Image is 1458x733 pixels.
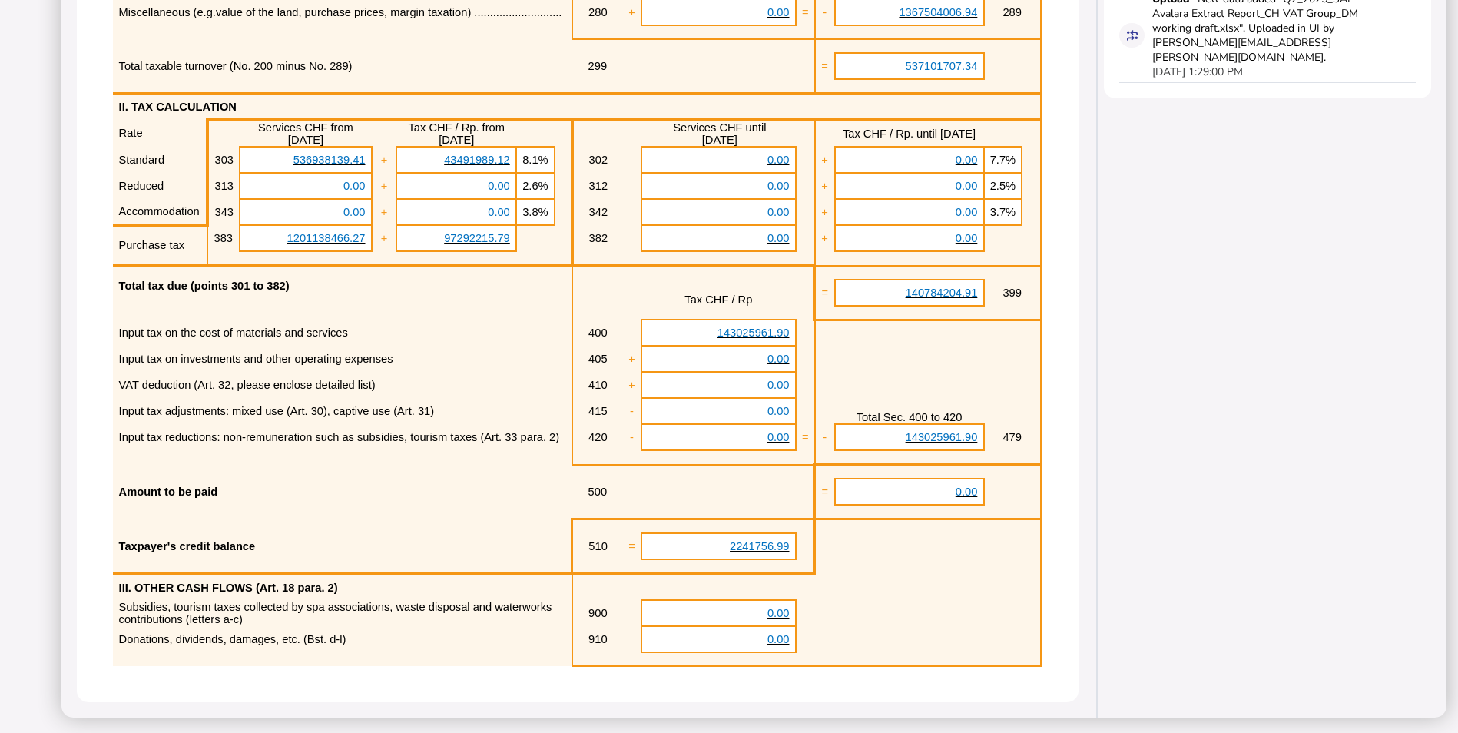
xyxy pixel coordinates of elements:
span: III. OTHER CASH FLOWS (Art. 18 para. 2) [119,582,338,594]
span: 299 [588,60,607,72]
span: 1201138466.27 [287,232,366,244]
span: VAT deduction (Art. 32, please enclose detailed list) [119,379,376,391]
span: 1367504006.94 [899,6,977,18]
span: = [628,540,635,552]
span: Taxpayer's credit balance [119,540,256,552]
span: 0.00 [767,6,790,18]
span: 510 [588,540,607,552]
span: 0.00 [767,206,790,218]
span: Tax CHF / Rp [684,294,752,306]
span: 302 [589,154,608,166]
span: 313 [215,180,234,192]
span: Services CHF from [DATE] [258,121,353,146]
span: - [630,431,634,443]
span: 0.00 [767,154,790,166]
span: + [381,154,388,166]
span: 0.00 [767,607,790,619]
span: 0.00 [767,633,790,645]
span: 289 [1002,6,1021,18]
span: 910 [588,633,607,645]
span: = [821,60,828,72]
span: Input tax adjustments: mixed use (Art. 30), captive use (Art. 31) [119,405,435,417]
span: 140784204.91 [906,287,978,299]
span: + [381,206,388,218]
span: 0.00 [343,180,366,192]
span: Standard [119,154,164,166]
span: 420 [588,431,607,443]
span: 410 [588,379,607,391]
span: 0.00 [767,379,790,391]
span: 479 [1002,431,1021,443]
span: = [822,486,829,498]
span: - [823,6,827,18]
span: 3.8% [522,206,548,218]
span: 500 [588,486,607,498]
span: 0.00 [956,154,978,166]
span: - [630,405,634,417]
span: 343 [215,206,234,218]
span: + [821,180,828,192]
span: Subsidies, tourism taxes collected by spa associations, waste disposal and waterworks contributio... [119,601,552,625]
span: + [628,6,635,18]
span: = [802,431,809,443]
div: [DATE] 1:29:00 PM [1152,65,1243,79]
span: e.g. [197,6,215,18]
span: Purchase tax [119,239,185,251]
span: Tax CHF / Rp. from [DATE] [409,121,505,146]
span: Miscellaneous ( value of the land, purchase prices, margin taxation) ............................ [119,6,562,18]
span: + [628,379,635,391]
span: 0.00 [767,353,790,365]
span: 0.00 [488,206,510,218]
span: Total tax due (points 301 to 382) [119,280,290,292]
span: 0.00 [767,232,790,244]
span: 312 [589,180,608,192]
span: 43491989.12 [444,154,510,166]
span: 900 [588,607,607,619]
span: 8.1% [522,154,548,166]
span: 415 [588,405,607,417]
span: 3.7% [990,206,1016,218]
span: 2.5% [990,180,1016,192]
span: 383 [214,232,233,244]
span: 399 [1002,287,1021,299]
span: + [821,154,828,166]
span: Total taxable turnover (No. 200 minus No. 289) [119,60,353,72]
span: 2241756.99 [730,540,789,552]
span: 0.00 [488,180,510,192]
span: 0.00 [956,486,978,498]
span: Accommodation [119,205,200,217]
span: 382 [589,232,608,244]
span: Donations, dividends, damages, etc. (Bst. d-l) [119,633,346,645]
span: Input tax on the cost of materials and services [119,327,348,339]
span: Services CHF until [DATE] [673,121,766,146]
span: = [822,287,829,299]
span: 536938139.41 [293,154,366,166]
span: + [381,232,388,244]
span: + [821,206,828,218]
span: + [628,353,635,365]
span: 0.00 [956,206,978,218]
span: 0.00 [767,431,790,443]
span: 400 [588,327,607,339]
span: 143025961.90 [717,327,790,339]
span: II. TAX CALCULATION [119,101,237,113]
span: 303 [215,154,234,166]
span: Tax CHF / Rp. until [DATE] [843,128,976,140]
span: Rate [119,127,143,139]
i: Data for this filing changed [1127,30,1138,41]
span: 342 [589,206,608,218]
span: 0.00 [956,232,978,244]
span: 0.00 [956,180,978,192]
span: 97292215.79 [444,232,510,244]
span: = [802,6,809,18]
span: 537101707.34 [906,60,978,72]
span: 0.00 [767,180,790,192]
span: 0.00 [343,206,366,218]
span: 2.6% [522,180,548,192]
span: 143025961.90 [906,431,978,443]
span: Amount to be paid [119,486,218,498]
span: - [823,431,827,443]
span: + [821,232,828,244]
span: 0.00 [767,405,790,417]
span: + [381,180,388,192]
